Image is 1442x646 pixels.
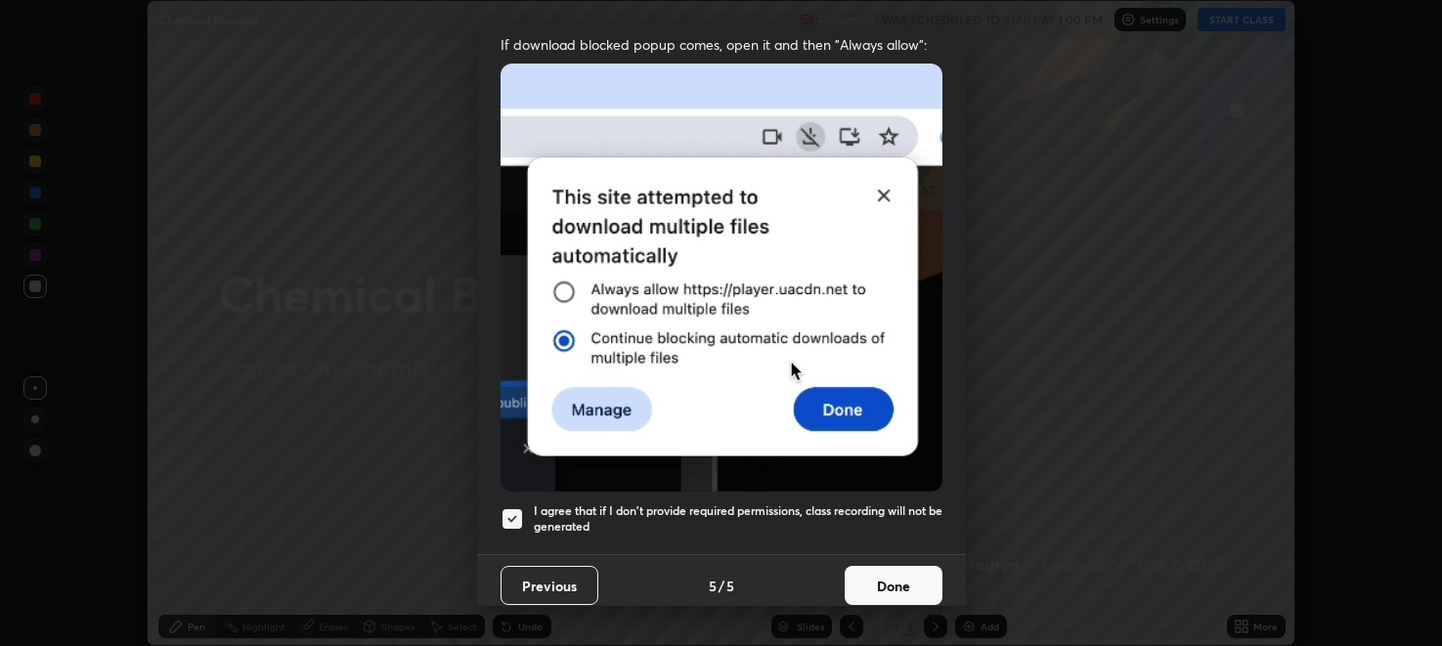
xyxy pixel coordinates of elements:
[501,566,598,605] button: Previous
[709,576,717,596] h4: 5
[726,576,734,596] h4: 5
[501,64,942,491] img: downloads-permission-blocked.gif
[719,576,724,596] h4: /
[501,35,942,54] span: If download blocked popup comes, open it and then "Always allow":
[845,566,942,605] button: Done
[534,503,942,534] h5: I agree that if I don't provide required permissions, class recording will not be generated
